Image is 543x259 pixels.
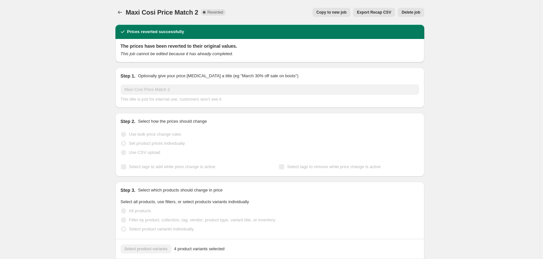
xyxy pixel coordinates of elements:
[207,10,223,15] span: Reverted
[357,10,391,15] span: Export Recap CSV
[287,164,381,169] span: Select tags to remove while price change is active
[129,132,181,137] span: Use bulk price change rules
[129,227,194,231] span: Select product variants individually
[129,208,151,213] span: All products
[316,10,347,15] span: Copy to new job
[115,8,125,17] button: Price change jobs
[126,9,198,16] span: Maxi Cosi Price Match 2
[138,187,222,193] p: Select which products should change in price
[121,84,419,95] input: 30% off holiday sale
[129,150,160,155] span: Use CSV upload
[129,141,185,146] span: Set product prices individually
[121,43,419,49] h2: The prices have been reverted to their original values.
[127,29,184,35] h2: Prices reverted successfully
[121,97,221,102] span: This title is just for internal use, customers won't see it
[121,199,249,204] span: Select all products, use filters, or select products variants individually
[138,73,298,79] p: Optionally give your price [MEDICAL_DATA] a title (eg "March 30% off sale on boots")
[353,8,395,17] button: Export Recap CSV
[174,246,224,252] span: 4 product variants selected
[129,217,275,222] span: Filter by product, collection, tag, vendor, product type, variant title, or inventory
[138,118,207,125] p: Select how the prices should change
[121,73,136,79] h2: Step 1.
[121,187,136,193] h2: Step 3.
[129,164,216,169] span: Select tags to add while price change is active
[121,118,136,125] h2: Step 2.
[402,10,420,15] span: Delete job
[312,8,351,17] button: Copy to new job
[398,8,424,17] button: Delete job
[121,51,233,56] i: This job cannot be edited because it has already completed.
